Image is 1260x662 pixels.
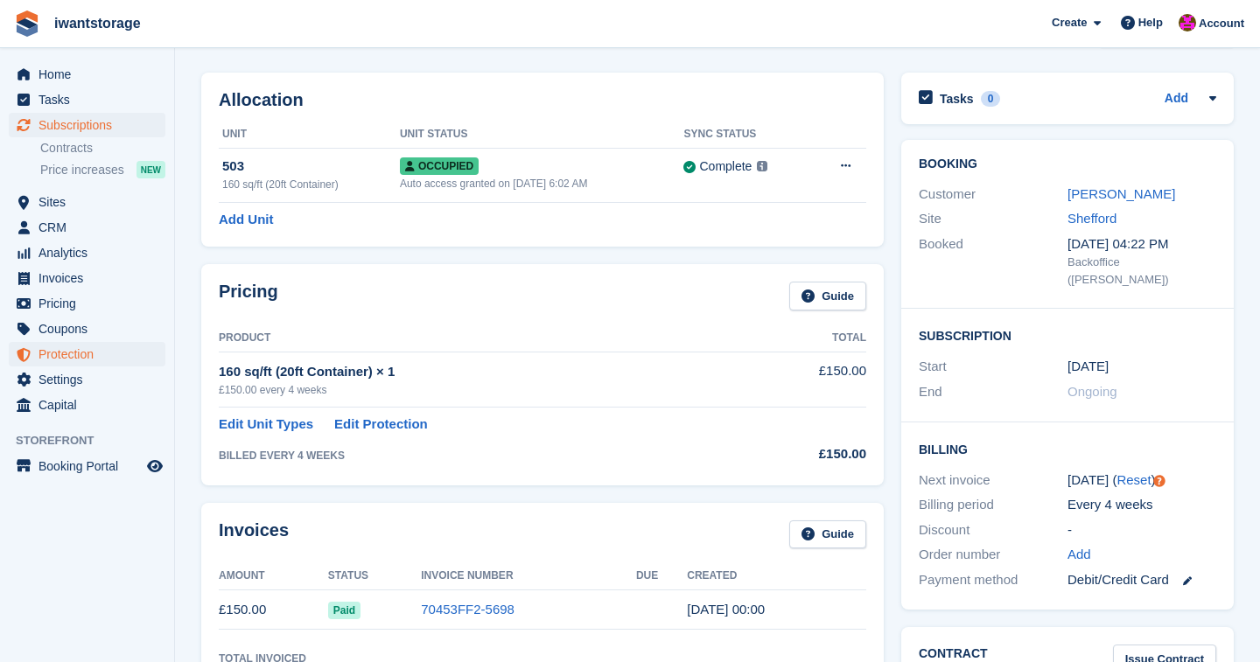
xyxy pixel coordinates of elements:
a: Reset [1116,472,1151,487]
th: Unit Status [400,121,684,149]
span: Settings [38,367,143,392]
span: Ongoing [1067,384,1117,399]
div: 160 sq/ft (20ft Container) × 1 [219,362,746,382]
a: Edit Protection [334,415,428,435]
div: NEW [136,161,165,178]
a: 70453FF2-5698 [421,602,514,617]
div: [DATE] 04:22 PM [1067,234,1216,254]
div: Auto access granted on [DATE] 6:02 AM [400,176,684,192]
div: 0 [981,91,1001,107]
a: menu [9,393,165,417]
div: Complete [699,157,752,176]
span: Protection [38,342,143,366]
div: Next invoice [919,470,1067,491]
span: Paid [328,602,360,619]
a: Shefford [1067,211,1116,226]
a: menu [9,342,165,366]
a: Guide [789,520,866,549]
a: menu [9,190,165,214]
span: Create [1052,14,1087,31]
h2: Booking [919,157,1216,171]
a: menu [9,87,165,112]
a: Add [1067,545,1091,565]
h2: Allocation [219,90,866,110]
div: Billing period [919,495,1067,515]
a: iwantstorage [47,9,148,38]
a: [PERSON_NAME] [1067,186,1175,201]
div: Tooltip anchor [1151,473,1167,489]
th: Created [687,562,866,590]
div: End [919,382,1067,402]
h2: Billing [919,440,1216,457]
span: Subscriptions [38,113,143,137]
img: stora-icon-8386f47178a22dfd0bd8f6a31ec36ba5ce8667c1dd55bd0f319d3a0aa187defe.svg [14,10,40,37]
div: 160 sq/ft (20ft Container) [222,177,400,192]
div: BILLED EVERY 4 WEEKS [219,448,746,463]
a: menu [9,266,165,290]
th: Invoice Number [421,562,636,590]
div: Debit/Credit Card [1067,570,1216,590]
span: Coupons [38,317,143,341]
a: menu [9,215,165,240]
span: Pricing [38,291,143,316]
span: Invoices [38,266,143,290]
div: Site [919,209,1067,229]
div: Backoffice ([PERSON_NAME]) [1067,254,1216,288]
a: Edit Unit Types [219,415,313,435]
div: Discount [919,520,1067,540]
a: Add Unit [219,210,273,230]
span: Sites [38,190,143,214]
span: Home [38,62,143,87]
span: Capital [38,393,143,417]
a: menu [9,240,165,265]
span: Account [1199,15,1244,32]
span: Occupied [400,157,479,175]
span: Storefront [16,432,174,449]
div: 503 [222,157,400,177]
th: Amount [219,562,328,590]
span: Analytics [38,240,143,265]
div: Start [919,357,1067,377]
span: Booking Portal [38,454,143,478]
img: Jonathan [1179,14,1196,31]
a: Preview store [144,456,165,477]
div: Customer [919,185,1067,205]
a: menu [9,62,165,87]
div: £150.00 every 4 weeks [219,382,746,398]
a: menu [9,317,165,341]
time: 2025-08-08 23:00:00 UTC [1067,357,1109,377]
span: Price increases [40,162,124,178]
div: Payment method [919,570,1067,590]
div: [DATE] ( ) [1067,470,1216,491]
div: - [1067,520,1216,540]
a: Price increases NEW [40,160,165,179]
div: £150.00 [746,444,866,464]
span: CRM [38,215,143,240]
h2: Subscription [919,326,1216,344]
h2: Tasks [940,91,974,107]
td: £150.00 [746,352,866,407]
div: Every 4 weeks [1067,495,1216,515]
span: Tasks [38,87,143,112]
th: Product [219,324,746,352]
th: Total [746,324,866,352]
a: menu [9,291,165,316]
div: Booked [919,234,1067,289]
a: Add [1165,89,1188,109]
a: menu [9,454,165,478]
th: Status [328,562,421,590]
div: Order number [919,545,1067,565]
a: Contracts [40,140,165,157]
a: Guide [789,282,866,310]
th: Due [636,562,687,590]
time: 2025-08-08 23:00:43 UTC [687,602,765,617]
th: Unit [219,121,400,149]
td: £150.00 [219,590,328,630]
a: menu [9,113,165,137]
h2: Invoices [219,520,289,549]
img: icon-info-grey-7440780725fd019a000dd9b08b2336e03edf1995a4989e88bcd33f0948082b44.svg [757,161,767,171]
h2: Pricing [219,282,278,310]
th: Sync Status [683,121,810,149]
a: menu [9,367,165,392]
span: Help [1138,14,1163,31]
